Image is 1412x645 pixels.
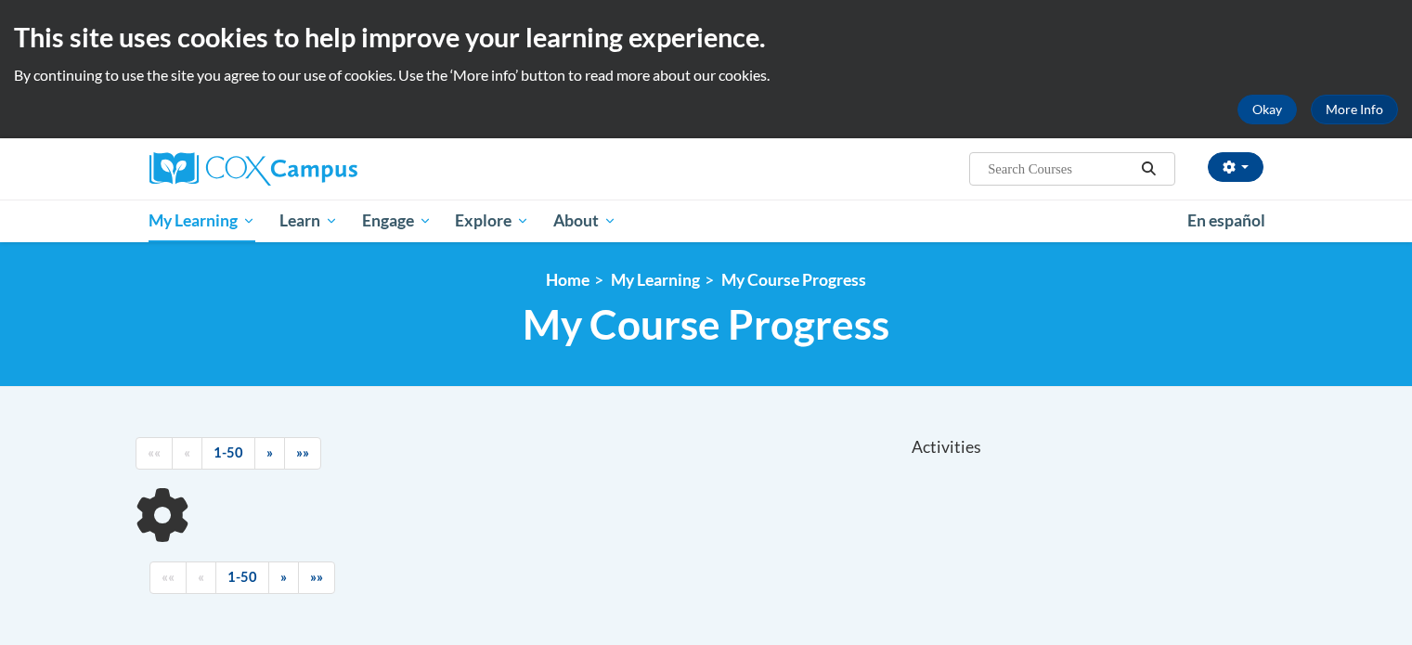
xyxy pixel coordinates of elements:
[362,210,432,232] span: Engage
[148,445,161,460] span: ««
[149,152,357,186] img: Cox Campus
[149,210,255,232] span: My Learning
[267,200,350,242] a: Learn
[149,561,187,594] a: Begining
[541,200,628,242] a: About
[137,200,268,242] a: My Learning
[254,437,285,470] a: Next
[268,561,299,594] a: Next
[184,445,190,460] span: «
[455,210,529,232] span: Explore
[201,437,255,470] a: 1-50
[298,561,335,594] a: End
[14,65,1398,85] p: By continuing to use the site you agree to our use of cookies. Use the ‘More info’ button to read...
[523,300,889,349] span: My Course Progress
[136,437,173,470] a: Begining
[162,569,175,585] span: ««
[14,19,1398,56] h2: This site uses cookies to help improve your learning experience.
[198,569,204,585] span: «
[611,270,700,290] a: My Learning
[1208,152,1263,182] button: Account Settings
[280,569,287,585] span: »
[1311,95,1398,124] a: More Info
[1237,95,1297,124] button: Okay
[1187,211,1265,230] span: En español
[284,437,321,470] a: End
[172,437,202,470] a: Previous
[986,158,1134,180] input: Search Courses
[1175,201,1277,240] a: En español
[149,152,502,186] a: Cox Campus
[546,270,589,290] a: Home
[186,561,216,594] a: Previous
[310,569,323,585] span: »»
[215,561,269,594] a: 1-50
[1134,158,1162,180] button: Search
[279,210,338,232] span: Learn
[350,200,444,242] a: Engage
[296,445,309,460] span: »»
[912,437,981,458] span: Activities
[266,445,273,460] span: »
[443,200,541,242] a: Explore
[553,210,616,232] span: About
[721,270,866,290] a: My Course Progress
[122,200,1291,242] div: Main menu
